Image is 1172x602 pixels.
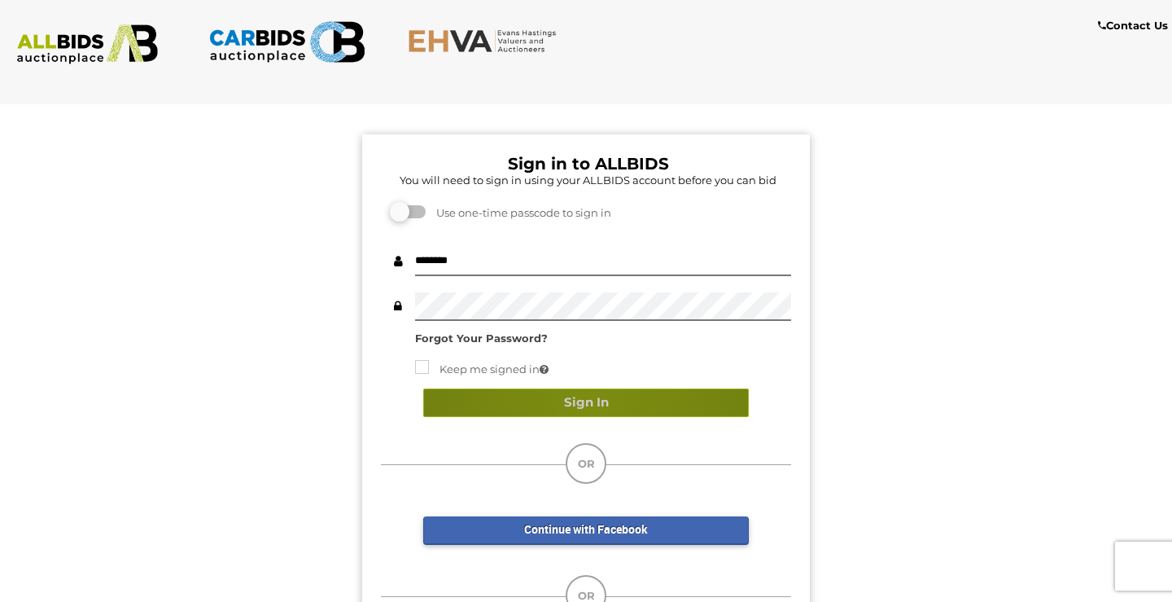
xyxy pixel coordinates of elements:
a: Continue with Facebook [423,516,749,545]
img: ALLBIDS.com.au [9,24,167,64]
b: Contact Us [1098,19,1168,32]
div: OR [566,443,606,484]
label: Keep me signed in [415,360,549,379]
b: Sign in to ALLBIDS [508,154,669,174]
h5: You will need to sign in using your ALLBIDS account before you can bid [385,174,791,186]
button: Sign In [423,389,749,417]
a: Forgot Your Password? [415,332,548,345]
img: CARBIDS.com.au [208,16,366,68]
img: EHVA.com.au [408,29,566,53]
span: Use one-time passcode to sign in [428,206,611,219]
a: Contact Us [1098,16,1172,35]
